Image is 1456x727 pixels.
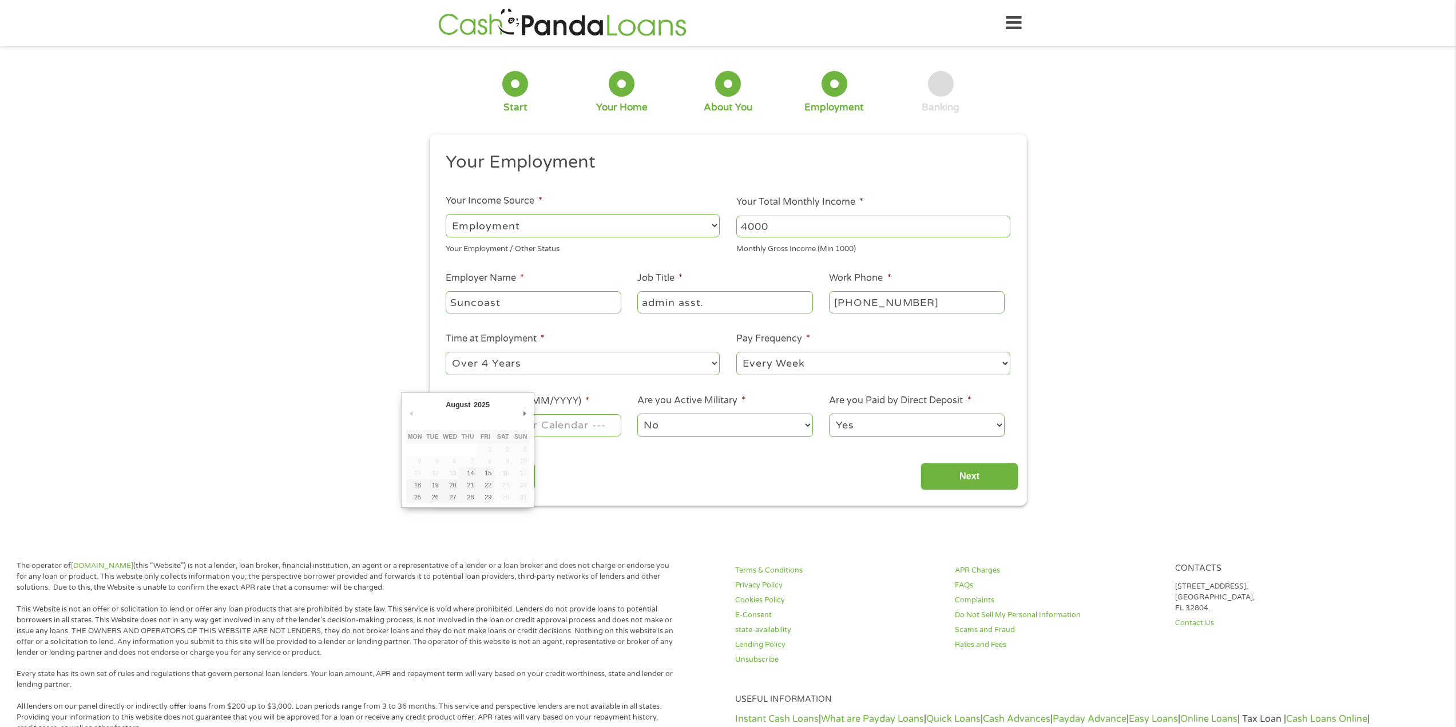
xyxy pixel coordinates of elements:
button: 20 [441,479,459,491]
a: Online Loans [1180,713,1237,725]
a: Terms & Conditions [735,565,941,576]
div: Banking [922,101,959,114]
abbr: Thursday [461,433,474,440]
button: 29 [477,491,494,503]
a: APR Charges [955,565,1161,576]
label: Employer Name [446,272,524,284]
label: Your Total Monthly Income [736,196,863,208]
input: (231) 754-4010 [829,291,1004,313]
div: Your Home [596,101,648,114]
abbr: Wednesday [443,433,457,440]
a: Contact Us [1175,618,1381,629]
a: Unsubscribe [735,654,941,665]
a: Privacy Policy [735,580,941,591]
a: Payday Advance [1053,713,1126,725]
button: Next Month [519,406,530,421]
button: 15 [477,467,494,479]
a: What are Payday Loans [821,713,924,725]
button: 22 [477,479,494,491]
p: The operator of (this “Website”) is not a lender, loan broker, financial institution, an agent or... [17,561,677,593]
p: This Website is not an offer or solicitation to lend or offer any loan products that are prohibit... [17,604,677,658]
p: [STREET_ADDRESS], [GEOGRAPHIC_DATA], FL 32804. [1175,581,1381,614]
label: Are you Active Military [637,395,745,407]
input: Walmart [446,291,621,313]
input: Cashier [637,291,812,313]
button: 18 [406,479,424,491]
div: Your Employment / Other Status [446,240,720,255]
img: GetLoanNow Logo [435,7,690,39]
button: 27 [441,491,459,503]
a: Rates and Fees [955,639,1161,650]
div: Monthly Gross Income (Min 1000) [736,240,1010,255]
a: Instant Cash Loans [735,713,819,725]
a: Complaints [955,595,1161,606]
abbr: Friday [481,433,490,440]
a: FAQs [955,580,1161,591]
input: Next [921,463,1018,491]
button: 28 [459,491,477,503]
abbr: Saturday [497,433,509,440]
a: Easy Loans [1129,713,1178,725]
abbr: Sunday [514,433,527,440]
div: 2025 [472,397,491,412]
a: Scams and Fraud [955,625,1161,635]
label: Pay Frequency [736,333,810,345]
a: Cash Loans Online [1286,713,1367,725]
input: 1800 [736,216,1010,237]
a: Cookies Policy [735,595,941,606]
label: Job Title [637,272,683,284]
button: 21 [459,479,477,491]
label: Your Income Source [446,195,542,207]
a: Quick Loans [926,713,981,725]
div: About You [704,101,752,114]
a: state-availability [735,625,941,635]
abbr: Tuesday [426,433,439,440]
button: 25 [406,491,424,503]
button: 14 [459,467,477,479]
a: Cash Advances [983,713,1050,725]
a: Do Not Sell My Personal Information [955,610,1161,621]
button: Previous Month [406,406,416,421]
label: Are you Paid by Direct Deposit [829,395,971,407]
div: Employment [804,101,864,114]
div: Start [503,101,527,114]
h4: Contacts [1175,563,1381,574]
a: E-Consent [735,610,941,621]
h2: Your Employment [446,151,1002,174]
h4: Useful Information [735,694,1381,705]
button: 26 [423,491,441,503]
button: 19 [423,479,441,491]
label: Work Phone [829,272,891,284]
a: Lending Policy [735,639,941,650]
div: August [444,397,472,412]
label: Time at Employment [446,333,545,345]
abbr: Monday [407,433,422,440]
a: [DOMAIN_NAME] [71,561,133,570]
p: Every state has its own set of rules and regulations that govern personal loan lenders. Your loan... [17,669,677,690]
